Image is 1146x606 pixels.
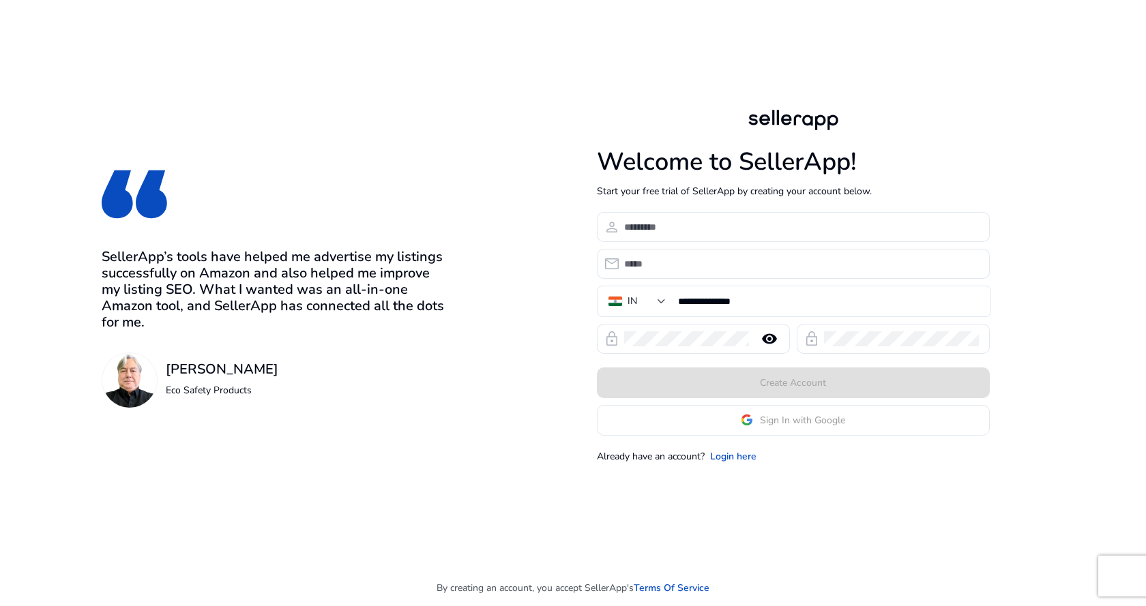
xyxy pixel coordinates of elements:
p: Start your free trial of SellerApp by creating your account below. [597,184,990,198]
h3: SellerApp’s tools have helped me advertise my listings successfully on Amazon and also helped me ... [102,249,451,331]
a: Terms Of Service [634,581,709,595]
span: person [604,219,620,235]
div: IN [628,294,637,309]
a: Login here [710,449,756,464]
mat-icon: remove_red_eye [753,331,786,347]
span: lock [604,331,620,347]
span: email [604,256,620,272]
h1: Welcome to SellerApp! [597,147,990,177]
h3: [PERSON_NAME] [166,361,278,378]
span: lock [804,331,820,347]
p: Eco Safety Products [166,383,278,397]
p: Already have an account? [597,449,705,464]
